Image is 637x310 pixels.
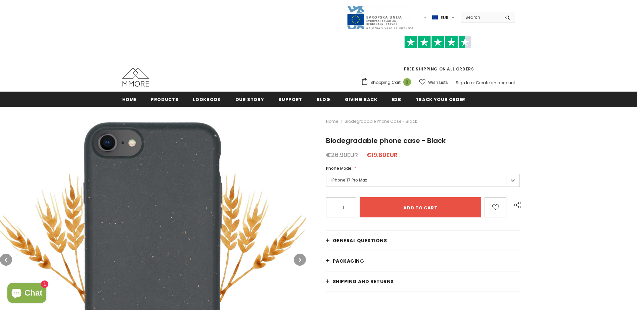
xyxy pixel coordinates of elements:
[347,14,414,20] a: Javni Razpis
[403,78,411,86] span: 0
[361,39,515,72] span: FREE SHIPPING ON ALL ORDERS
[416,96,465,103] span: Track your order
[345,117,417,125] span: Biodegradable phone case - Black
[122,92,137,107] a: Home
[416,92,465,107] a: Track your order
[235,92,264,107] a: Our Story
[456,80,470,86] a: Sign In
[326,251,520,271] a: PACKAGING
[326,117,338,125] a: Home
[419,76,448,88] a: Wish Lists
[326,165,353,171] span: Phone Model
[193,92,221,107] a: Lookbook
[317,92,330,107] a: Blog
[360,197,482,217] input: Add to cart
[347,5,414,30] img: Javni Razpis
[326,136,446,145] span: Biodegradable phone case - Black
[122,68,149,87] img: MMORE Cases
[326,151,358,159] span: €26.90EUR
[278,92,302,107] a: support
[366,151,398,159] span: €19.80EUR
[441,14,449,21] span: EUR
[428,79,448,86] span: Wish Lists
[370,79,401,86] span: Shopping Cart
[326,174,520,187] label: iPhone 17 Pro Max
[361,77,414,88] a: Shopping Cart 0
[278,96,302,103] span: support
[326,271,520,292] a: Shipping and returns
[151,96,178,103] span: Products
[333,237,387,244] span: General Questions
[461,12,500,22] input: Search Site
[404,36,471,49] img: Trust Pilot Stars
[326,230,520,251] a: General Questions
[333,258,364,264] span: PACKAGING
[476,80,515,86] a: Create an account
[392,92,401,107] a: B2B
[193,96,221,103] span: Lookbook
[5,283,48,305] inbox-online-store-chat: Shopify online store chat
[235,96,264,103] span: Our Story
[122,96,137,103] span: Home
[317,96,330,103] span: Blog
[345,96,377,103] span: Giving back
[392,96,401,103] span: B2B
[361,48,515,66] iframe: Customer reviews powered by Trustpilot
[151,92,178,107] a: Products
[345,92,377,107] a: Giving back
[333,278,394,285] span: Shipping and returns
[471,80,475,86] span: or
